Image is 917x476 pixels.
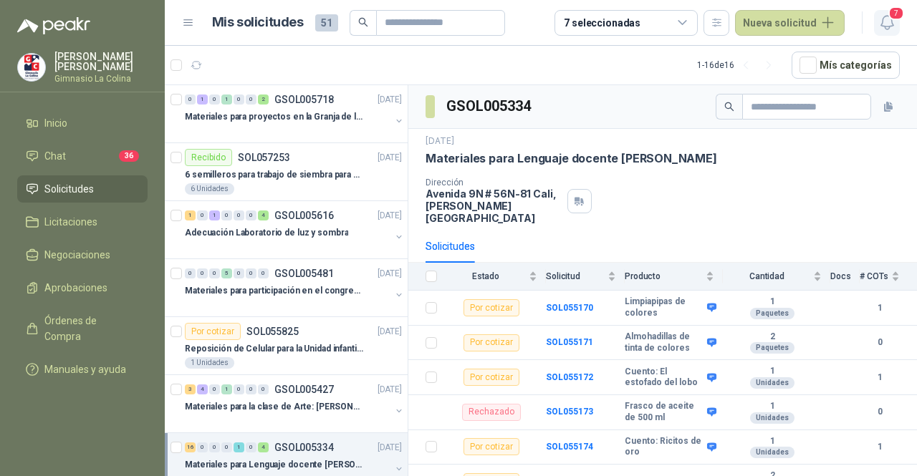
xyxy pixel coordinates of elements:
[234,384,244,394] div: 0
[221,384,232,394] div: 1
[874,10,900,36] button: 7
[426,188,562,224] p: Avenida 9N # 56N-81 Cali , [PERSON_NAME][GEOGRAPHIC_DATA]
[234,268,244,278] div: 0
[185,110,363,124] p: Materiales para proyectos en la Granja de la UI
[185,149,232,166] div: Recibido
[197,384,208,394] div: 4
[378,383,402,397] p: [DATE]
[625,331,704,354] b: Almohadillas de tinta de colores
[546,271,605,281] span: Solicitud
[246,442,256,452] div: 0
[185,265,405,311] a: 0 0 0 5 0 0 0 GSOL005481[DATE] Materiales para participación en el congreso, UI
[446,271,526,281] span: Estado
[426,178,562,188] p: Dirección
[17,208,148,235] a: Licitaciones
[44,148,66,164] span: Chat
[625,366,704,389] b: Cuento: El estofado del lobo
[17,142,148,170] a: Chat36
[258,268,269,278] div: 0
[246,268,256,278] div: 0
[464,438,519,455] div: Por cotizar
[258,210,269,220] div: 4
[564,15,640,31] div: 7 seleccionadas
[209,384,220,394] div: 0
[44,280,107,296] span: Aprobaciones
[197,94,208,105] div: 1
[246,94,256,105] div: 0
[17,356,148,383] a: Manuales y ayuda
[238,152,290,162] p: SOL057253
[44,247,110,263] span: Negociaciones
[246,384,256,394] div: 0
[197,442,208,452] div: 0
[185,226,348,240] p: Adecuación Laboratorio de luz y sombra
[546,337,593,347] a: SOL055171
[723,366,822,377] b: 1
[197,268,208,278] div: 0
[378,151,402,165] p: [DATE]
[546,372,593,382] a: SOL055172
[17,307,148,350] a: Órdenes de Compra
[888,6,904,20] span: 7
[723,271,810,281] span: Cantidad
[546,303,593,313] a: SOL055170
[44,181,94,197] span: Solicitudes
[246,326,299,336] p: SOL055825
[185,400,363,414] p: Materiales para la clase de Arte: [PERSON_NAME]
[17,274,148,301] a: Aprobaciones
[185,357,234,369] div: 1 Unidades
[209,442,220,452] div: 0
[185,284,363,298] p: Materiales para participación en el congreso, UI
[274,94,334,105] p: GSOL005718
[546,442,593,452] a: SOL055174
[860,263,917,291] th: # COTs
[426,151,717,166] p: Materiales para Lenguaje docente [PERSON_NAME]
[462,404,521,421] div: Rechazado
[446,263,546,291] th: Estado
[723,296,822,308] b: 1
[185,458,363,472] p: Materiales para Lenguaje docente [PERSON_NAME]
[625,296,704,319] b: Limpiapipas de colores
[44,115,67,131] span: Inicio
[185,210,196,220] div: 1
[860,440,900,454] b: 1
[209,94,220,105] div: 0
[792,52,900,79] button: Mís categorías
[234,442,244,452] div: 1
[723,263,830,291] th: Cantidad
[625,401,704,423] b: Frasco de aceite de 500 ml
[464,334,519,351] div: Por cotizar
[185,442,196,452] div: 16
[44,361,126,377] span: Manuales y ayuda
[44,214,97,230] span: Licitaciones
[221,94,232,105] div: 1
[246,210,256,220] div: 0
[464,369,519,386] div: Por cotizar
[750,447,794,458] div: Unidades
[274,442,334,452] p: GSOL005334
[625,271,703,281] span: Producto
[165,143,408,201] a: RecibidoSOL057253[DATE] 6 semilleros para trabajo de siembra para estudiantes en la granja6 Unidades
[723,401,822,412] b: 1
[221,210,232,220] div: 0
[860,301,900,315] b: 1
[378,209,402,223] p: [DATE]
[258,442,269,452] div: 4
[378,93,402,107] p: [DATE]
[185,91,405,137] a: 0 1 0 1 0 0 2 GSOL005718[DATE] Materiales para proyectos en la Granja de la UI
[17,110,148,137] a: Inicio
[234,210,244,220] div: 0
[185,94,196,105] div: 0
[221,442,232,452] div: 0
[860,336,900,349] b: 0
[830,263,860,291] th: Docs
[185,168,363,182] p: 6 semilleros para trabajo de siembra para estudiantes en la granja
[750,377,794,389] div: Unidades
[197,210,208,220] div: 0
[723,436,822,447] b: 1
[464,299,519,316] div: Por cotizar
